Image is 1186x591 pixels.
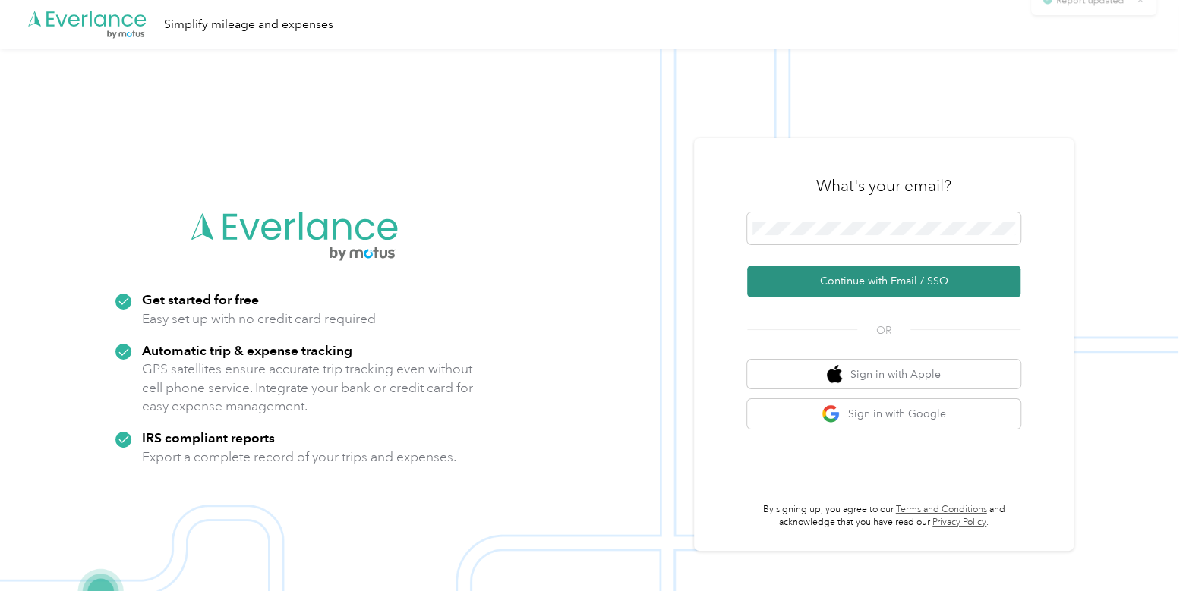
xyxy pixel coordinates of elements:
[142,342,352,358] strong: Automatic trip & expense tracking
[747,360,1020,389] button: apple logoSign in with Apple
[857,322,910,338] span: OR
[816,175,951,196] h3: What's your email?
[142,360,474,416] p: GPS satellites ensure accurate trip tracking even without cell phone service. Integrate your bank...
[896,504,987,515] a: Terms and Conditions
[142,291,259,307] strong: Get started for free
[142,448,456,467] p: Export a complete record of your trips and expenses.
[142,429,275,445] strong: IRS compliant reports
[747,503,1020,530] p: By signing up, you agree to our and acknowledge that you have read our .
[164,15,333,34] div: Simplify mileage and expenses
[142,310,376,329] p: Easy set up with no credit card required
[827,365,842,384] img: apple logo
[747,399,1020,429] button: google logoSign in with Google
[932,517,986,528] a: Privacy Policy
[1101,506,1186,591] iframe: Everlance-gr Chat Button Frame
[747,266,1020,297] button: Continue with Email / SSO
[822,404,841,423] img: google logo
